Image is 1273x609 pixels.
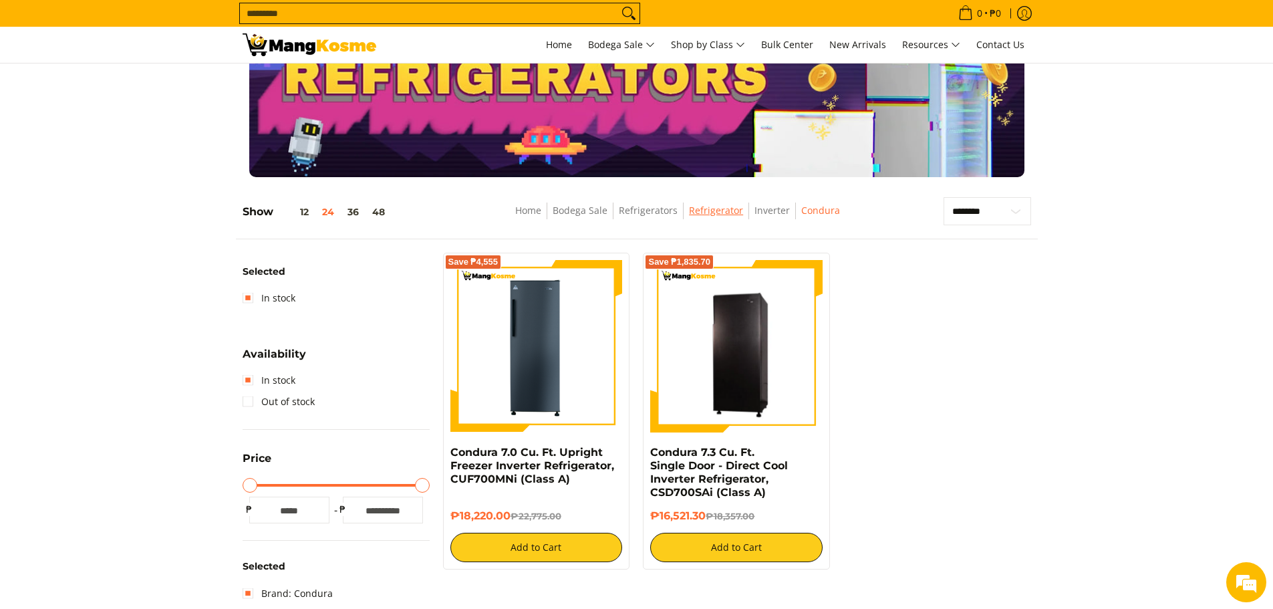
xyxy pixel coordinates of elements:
[648,258,710,266] span: Save ₱1,835.70
[664,27,752,63] a: Shop by Class
[975,9,984,18] span: 0
[988,9,1003,18] span: ₱0
[450,533,623,562] button: Add to Cart
[801,203,840,219] span: Condura
[588,37,655,53] span: Bodega Sale
[243,453,271,474] summary: Open
[243,349,306,370] summary: Open
[650,533,823,562] button: Add to Cart
[450,509,623,523] h6: ₱18,220.00
[954,6,1005,21] span: •
[671,37,745,53] span: Shop by Class
[243,561,430,573] h6: Selected
[243,453,271,464] span: Price
[243,583,333,604] a: Brand: Condura
[450,446,614,485] a: Condura 7.0 Cu. Ft. Upright Freezer Inverter Refrigerator, CUF700MNi (Class A)
[706,511,754,521] del: ₱18,357.00
[336,503,349,516] span: ₱
[450,260,623,433] img: Condura 7.0 Cu. Ft. Upright Freezer Inverter Refrigerator, CUF700MNi (Class A)
[970,27,1031,63] a: Contact Us
[829,38,886,51] span: New Arrivals
[754,27,820,63] a: Bulk Center
[243,503,256,516] span: ₱
[650,509,823,523] h6: ₱16,521.30
[219,7,251,39] div: Minimize live chat window
[902,37,960,53] span: Resources
[341,207,366,217] button: 36
[823,27,893,63] a: New Arrivals
[761,38,813,51] span: Bulk Center
[243,370,295,391] a: In stock
[69,75,225,92] div: Chat with us now
[243,349,306,360] span: Availability
[619,204,678,217] a: Refrigerators
[366,207,392,217] button: 48
[650,262,823,431] img: Condura 7.3 Cu. Ft. Single Door - Direct Cool Inverter Refrigerator, CSD700SAi (Class A)
[689,204,743,217] a: Refrigerator
[315,207,341,217] button: 24
[442,203,913,233] nav: Breadcrumbs
[546,38,572,51] span: Home
[515,204,541,217] a: Home
[7,365,255,412] textarea: Type your message and hit 'Enter'
[243,391,315,412] a: Out of stock
[243,33,376,56] img: Bodega Sale Refrigerator l Mang Kosme: Home Appliances Warehouse Sale
[754,204,790,217] a: Inverter
[273,207,315,217] button: 12
[976,38,1024,51] span: Contact Us
[650,446,788,499] a: Condura 7.3 Cu. Ft. Single Door - Direct Cool Inverter Refrigerator, CSD700SAi (Class A)
[539,27,579,63] a: Home
[895,27,967,63] a: Resources
[243,266,430,278] h6: Selected
[581,27,662,63] a: Bodega Sale
[243,205,392,219] h5: Show
[390,27,1031,63] nav: Main Menu
[78,168,184,303] span: We're online!
[448,258,499,266] span: Save ₱4,555
[243,287,295,309] a: In stock
[511,511,561,521] del: ₱22,775.00
[618,3,640,23] button: Search
[553,204,607,217] a: Bodega Sale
